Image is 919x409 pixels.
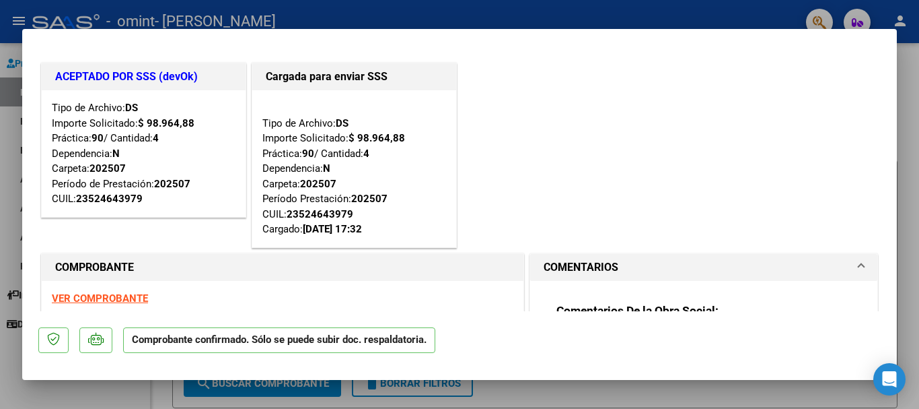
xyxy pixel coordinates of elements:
strong: [DATE] 17:32 [303,223,362,235]
strong: $ 98.964,88 [138,117,194,129]
strong: DS [125,102,138,114]
h1: Cargada para enviar SSS [266,69,443,85]
strong: 202507 [351,193,388,205]
strong: 202507 [89,162,126,175]
strong: N [323,162,330,175]
strong: Comentarios De la Obra Social: [556,304,719,317]
strong: 90 [91,132,104,144]
strong: 4 [153,132,159,144]
strong: COMPROBANTE [55,261,134,274]
h1: COMENTARIOS [544,259,618,276]
p: Comprobante confirmado. Sólo se puede subir doc. respaldatoria. [123,327,435,354]
div: Tipo de Archivo: Importe Solicitado: Práctica: / Cantidad: Dependencia: Carpeta: Período de Prest... [52,100,235,207]
strong: 4 [363,148,369,160]
a: VER COMPROBANTE [52,292,148,305]
div: 23524643979 [76,191,143,207]
strong: 90 [302,148,314,160]
h1: ACEPTADO POR SSS (devOk) [55,69,232,85]
strong: $ 98.964,88 [348,132,405,144]
strong: DS [336,117,348,129]
div: Open Intercom Messenger [873,363,906,396]
div: 23524643979 [287,207,353,222]
strong: N [112,148,120,160]
div: Tipo de Archivo: Importe Solicitado: Práctica: / Cantidad: Dependencia: Carpeta: Período Prestaci... [262,100,446,237]
strong: 202507 [154,178,190,190]
strong: 202507 [300,178,336,190]
mat-expansion-panel-header: COMENTARIOS [530,254,877,281]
